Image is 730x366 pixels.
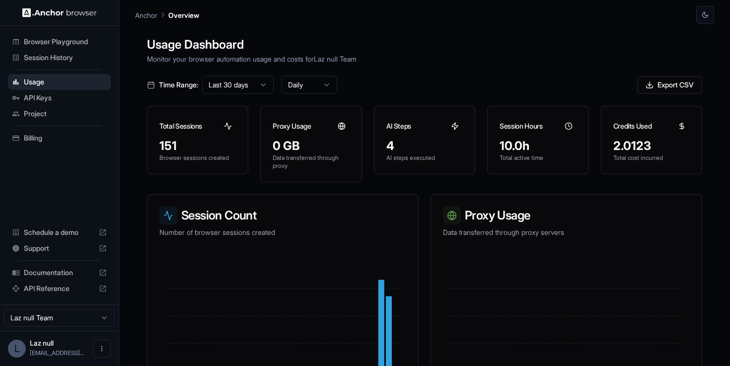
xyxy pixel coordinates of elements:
[637,76,702,94] button: Export CSV
[386,138,463,154] div: 4
[135,9,199,20] nav: breadcrumb
[8,281,111,296] div: API Reference
[24,77,107,87] span: Usage
[8,74,111,90] div: Usage
[443,227,690,237] p: Data transferred through proxy servers
[24,109,107,119] span: Project
[30,339,54,347] span: Laz null
[443,207,690,224] h3: Proxy Usage
[8,224,111,240] div: Schedule a demo
[273,138,349,154] div: 0 GB
[159,80,198,90] span: Time Range:
[613,138,690,154] div: 2.0123
[8,265,111,281] div: Documentation
[147,54,702,64] p: Monitor your browser automation usage and costs for Laz null Team
[500,154,576,162] p: Total active time
[273,154,349,170] p: Data transferred through proxy
[159,227,406,237] p: Number of browser sessions created
[24,284,95,293] span: API Reference
[24,243,95,253] span: Support
[93,340,111,358] button: Open menu
[135,10,157,20] p: Anchor
[8,34,111,50] div: Browser Playground
[24,227,95,237] span: Schedule a demo
[8,240,111,256] div: Support
[613,154,690,162] p: Total cost incurred
[8,340,26,358] div: L
[159,154,236,162] p: Browser sessions created
[500,138,576,154] div: 10.0h
[613,121,652,131] h3: Credits Used
[24,37,107,47] span: Browser Playground
[8,50,111,66] div: Session History
[159,121,202,131] h3: Total Sessions
[500,121,542,131] h3: Session Hours
[24,133,107,143] span: Billing
[24,93,107,103] span: API Keys
[22,8,97,17] img: Anchor Logo
[8,90,111,106] div: API Keys
[24,268,95,278] span: Documentation
[386,154,463,162] p: AI steps executed
[273,121,311,131] h3: Proxy Usage
[147,36,702,54] h1: Usage Dashboard
[8,130,111,146] div: Billing
[24,53,107,63] span: Session History
[159,207,406,224] h3: Session Count
[386,121,411,131] h3: AI Steps
[159,138,236,154] div: 151
[168,10,199,20] p: Overview
[8,106,111,122] div: Project
[30,349,84,357] span: dimazkid@gmail.com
